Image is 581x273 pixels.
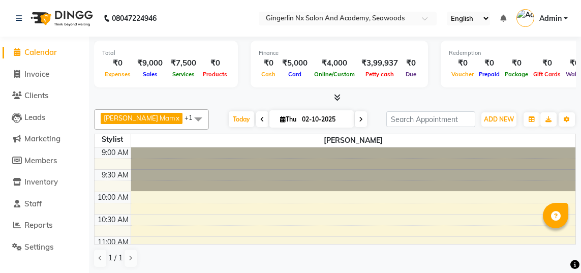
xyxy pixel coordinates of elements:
span: Members [24,156,57,165]
span: Card [286,71,304,78]
span: [PERSON_NAME] [131,134,576,147]
span: Prepaid [476,71,502,78]
a: Staff [3,198,86,210]
a: Members [3,155,86,167]
div: 9:00 AM [100,147,131,158]
span: Leads [24,112,45,122]
div: 11:00 AM [96,237,131,248]
div: ₹5,000 [278,57,312,69]
span: Inventory [24,177,58,187]
div: ₹0 [531,57,563,69]
span: Gift Cards [531,71,563,78]
a: x [175,114,179,122]
span: Cash [259,71,278,78]
div: ₹0 [102,57,133,69]
input: 2025-10-02 [299,112,350,127]
div: ₹0 [449,57,476,69]
div: ₹0 [402,57,420,69]
div: Finance [259,49,420,57]
a: Reports [3,220,86,231]
div: 10:30 AM [96,215,131,225]
span: Products [200,71,230,78]
div: ₹0 [259,57,278,69]
div: Total [102,49,230,57]
a: Clients [3,90,86,102]
button: ADD NEW [481,112,516,127]
span: Calendar [24,47,57,57]
b: 08047224946 [112,4,157,33]
span: Invoice [24,69,49,79]
span: +1 [185,113,200,122]
span: [PERSON_NAME] Mam [104,114,175,122]
span: Staff [24,199,42,208]
span: Due [403,71,419,78]
input: Search Appointment [386,111,475,127]
a: Inventory [3,176,86,188]
a: Calendar [3,47,86,58]
div: ₹9,000 [133,57,167,69]
span: Sales [140,71,160,78]
div: 9:30 AM [100,170,131,180]
span: Reports [24,220,52,230]
span: Admin [539,13,562,24]
span: Clients [24,90,48,100]
div: ₹4,000 [312,57,357,69]
span: Marketing [24,134,60,143]
span: Thu [278,115,299,123]
span: Voucher [449,71,476,78]
span: 1 / 1 [108,253,123,263]
span: Expenses [102,71,133,78]
div: ₹0 [200,57,230,69]
div: ₹7,500 [167,57,200,69]
div: ₹0 [502,57,531,69]
div: 10:00 AM [96,192,131,203]
a: Settings [3,241,86,253]
span: Today [229,111,254,127]
img: Admin [516,9,534,27]
span: ADD NEW [484,115,514,123]
span: Services [170,71,197,78]
a: Leads [3,112,86,124]
span: Package [502,71,531,78]
div: ₹3,99,937 [357,57,402,69]
div: Stylist [95,134,131,145]
span: Petty cash [363,71,396,78]
div: ₹0 [476,57,502,69]
a: Invoice [3,69,86,80]
a: Marketing [3,133,86,145]
img: logo [26,4,96,33]
span: Online/Custom [312,71,357,78]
